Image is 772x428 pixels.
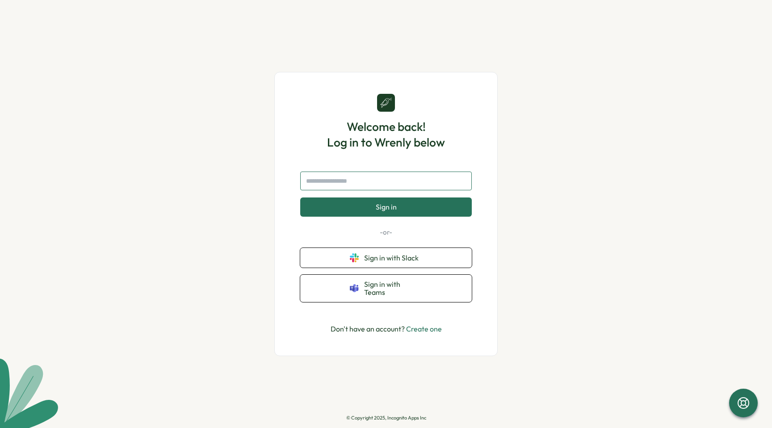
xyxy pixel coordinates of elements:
[364,280,422,297] span: Sign in with Teams
[331,323,442,335] p: Don't have an account?
[346,415,426,421] p: © Copyright 2025, Incognito Apps Inc
[327,119,445,150] h1: Welcome back! Log in to Wrenly below
[364,254,422,262] span: Sign in with Slack
[376,203,397,211] span: Sign in
[300,197,472,216] button: Sign in
[406,324,442,333] a: Create one
[300,275,472,302] button: Sign in with Teams
[300,227,472,237] p: -or-
[300,248,472,268] button: Sign in with Slack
